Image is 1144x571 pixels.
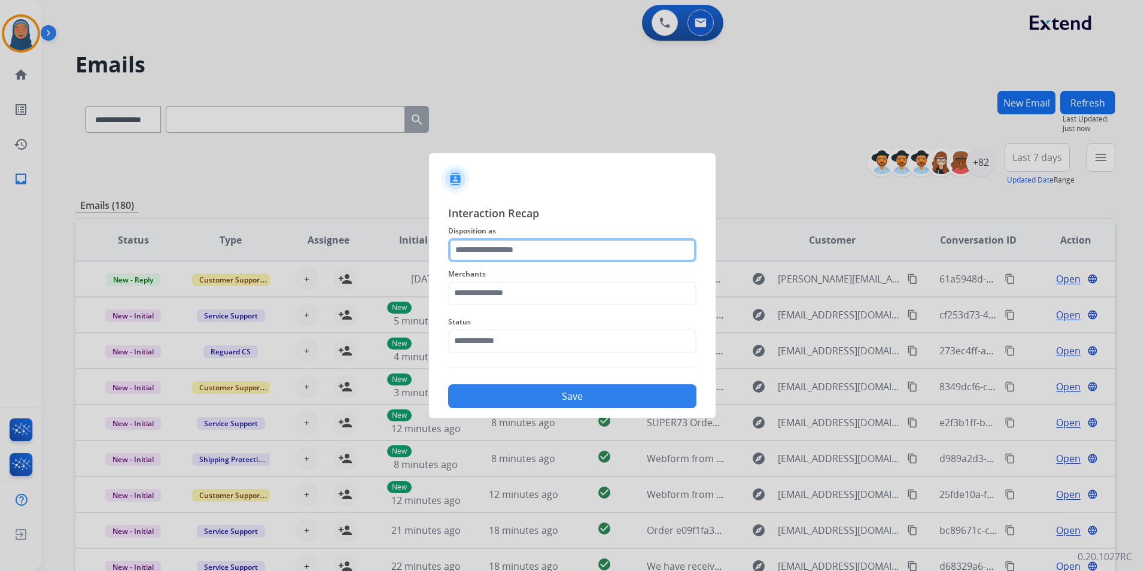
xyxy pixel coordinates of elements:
[448,205,696,224] span: Interaction Recap
[441,165,470,193] img: contactIcon
[1078,549,1132,564] p: 0.20.1027RC
[448,384,696,408] button: Save
[448,224,696,238] span: Disposition as
[448,367,696,368] img: contact-recap-line.svg
[448,315,696,329] span: Status
[448,267,696,281] span: Merchants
